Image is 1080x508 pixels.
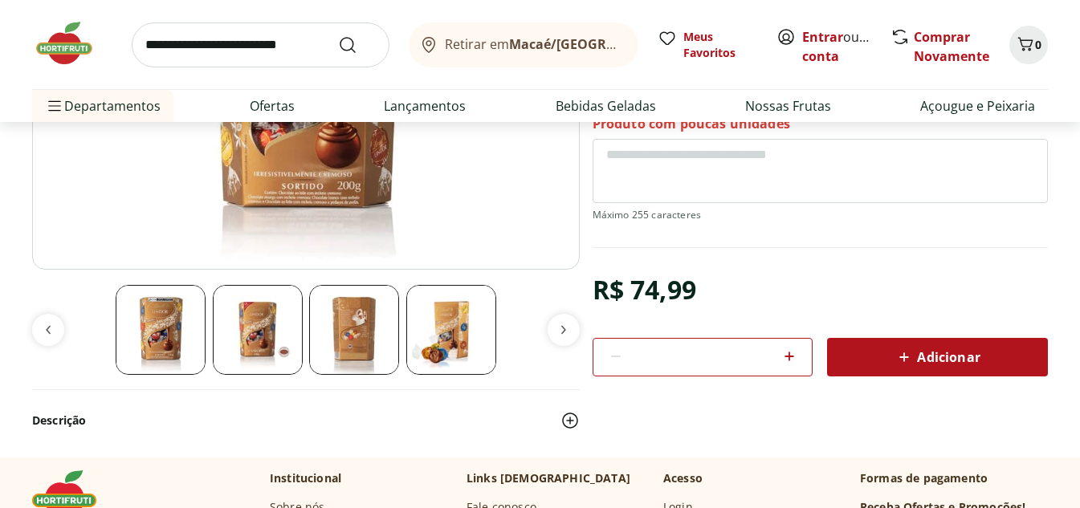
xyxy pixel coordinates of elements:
[32,19,112,67] img: Hortifruti
[32,403,580,438] button: Descrição
[895,347,980,367] span: Adicionar
[802,28,843,46] a: Entrar
[270,470,341,486] p: Institucional
[409,22,638,67] button: Retirar emMacaé/[GEOGRAPHIC_DATA]
[45,87,64,125] button: Menu
[116,285,206,375] img: Caixa de Bombons Chocolate Lindt Lindor Sortidos 200g com 16 unidades
[406,285,496,375] img: Caixa de Bombons Chocolate Lindt Lindor Sortidos 200g com 16 unidades
[802,28,890,65] a: Criar conta
[593,115,790,132] p: Produto com poucas unidades
[384,96,466,116] a: Lançamentos
[1009,26,1048,64] button: Carrinho
[45,87,161,125] span: Departamentos
[663,470,703,486] p: Acesso
[920,96,1035,116] a: Açougue e Peixaria
[213,285,303,375] img: Caixa de Bombons Chocolate Lindt Lindor Sortidos 200g com 16 unidades
[32,314,64,346] button: previous
[860,470,1048,486] p: Formas de pagamento
[338,35,377,55] button: Submit Search
[309,285,399,375] img: Caixa de Bombons Chocolate Lindt Lindor Sortidos 200g com 16 unidades
[445,37,622,51] span: Retirar em
[548,314,580,346] button: next
[914,28,989,65] a: Comprar Novamente
[556,96,656,116] a: Bebidas Geladas
[132,22,389,67] input: search
[658,29,757,61] a: Meus Favoritos
[250,96,295,116] a: Ofertas
[509,35,689,53] b: Macaé/[GEOGRAPHIC_DATA]
[683,29,757,61] span: Meus Favoritos
[745,96,831,116] a: Nossas Frutas
[467,470,630,486] p: Links [DEMOGRAPHIC_DATA]
[593,267,696,312] div: R$ 74,99
[802,27,874,66] span: ou
[827,338,1048,376] button: Adicionar
[1035,37,1041,52] span: 0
